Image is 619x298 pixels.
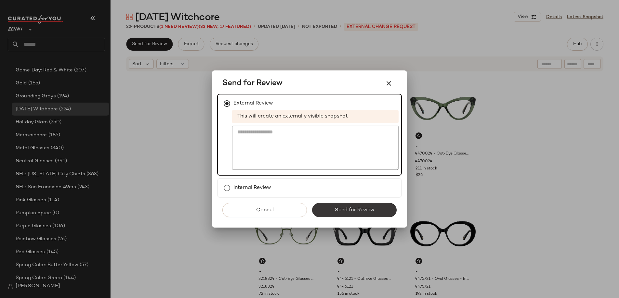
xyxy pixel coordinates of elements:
span: Cancel [256,207,273,213]
span: This will create an externally visible snapshot [232,110,399,123]
label: Internal Review [233,181,271,194]
span: Send for Review [222,78,283,89]
label: External Review [233,97,273,110]
button: Cancel [222,203,307,217]
span: Send for Review [334,207,374,213]
button: Send for Review [312,203,397,217]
